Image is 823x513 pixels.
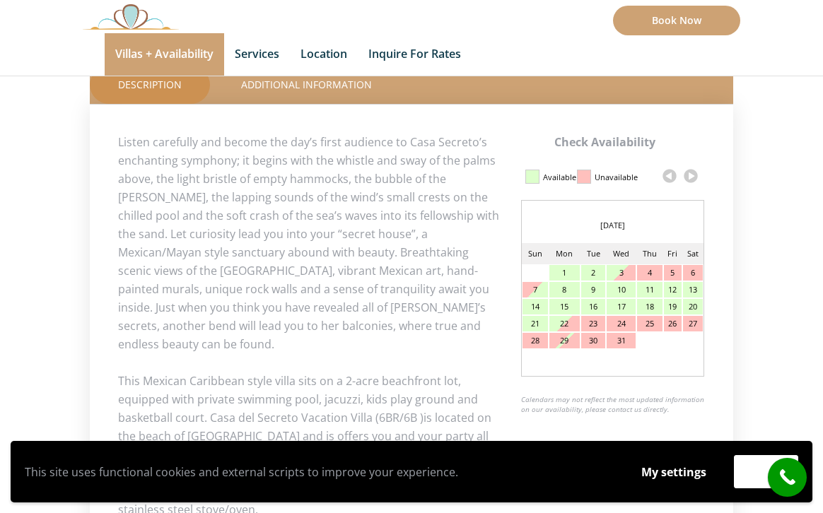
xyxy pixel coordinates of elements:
[636,243,663,264] td: Thu
[771,461,803,493] i: call
[358,33,472,76] a: Inquire for Rates
[613,6,740,35] a: Book Now
[607,316,636,331] div: 24
[549,333,580,348] div: 29
[581,299,605,314] div: 16
[683,265,703,281] div: 6
[664,265,681,281] div: 5
[522,215,704,236] div: [DATE]
[523,333,548,348] div: 28
[683,316,703,331] div: 27
[581,265,605,281] div: 2
[224,33,290,76] a: Services
[664,282,681,297] div: 12
[105,33,224,76] a: Villas + Availability
[549,282,580,297] div: 8
[290,33,358,76] a: Location
[664,299,681,314] div: 19
[118,133,705,353] p: Listen carefully and become the day’s first audience to Casa Secreto’s enchanting symphony; it be...
[683,282,703,297] div: 13
[549,316,580,331] div: 22
[637,282,663,297] div: 11
[581,282,605,297] div: 9
[663,243,682,264] td: Fri
[595,165,638,189] div: Unavailable
[607,333,636,348] div: 31
[607,282,636,297] div: 10
[682,243,704,264] td: Sat
[523,282,548,297] div: 7
[607,265,636,281] div: 3
[83,4,179,30] img: Awesome Logo
[522,243,549,264] td: Sun
[25,461,614,483] p: This site uses functional cookies and external scripts to improve your experience.
[628,456,720,488] button: My settings
[581,333,605,348] div: 30
[549,243,580,264] td: Mon
[637,265,663,281] div: 4
[580,243,606,264] td: Tue
[768,458,807,497] a: call
[523,316,548,331] div: 21
[606,243,636,264] td: Wed
[734,455,798,488] button: Accept
[543,165,576,189] div: Available
[637,299,663,314] div: 18
[523,299,548,314] div: 14
[213,66,400,104] a: Additional Information
[549,299,580,314] div: 15
[581,316,605,331] div: 23
[683,299,703,314] div: 20
[90,66,210,104] a: Description
[637,316,663,331] div: 25
[664,316,681,331] div: 26
[607,299,636,314] div: 17
[549,265,580,281] div: 1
